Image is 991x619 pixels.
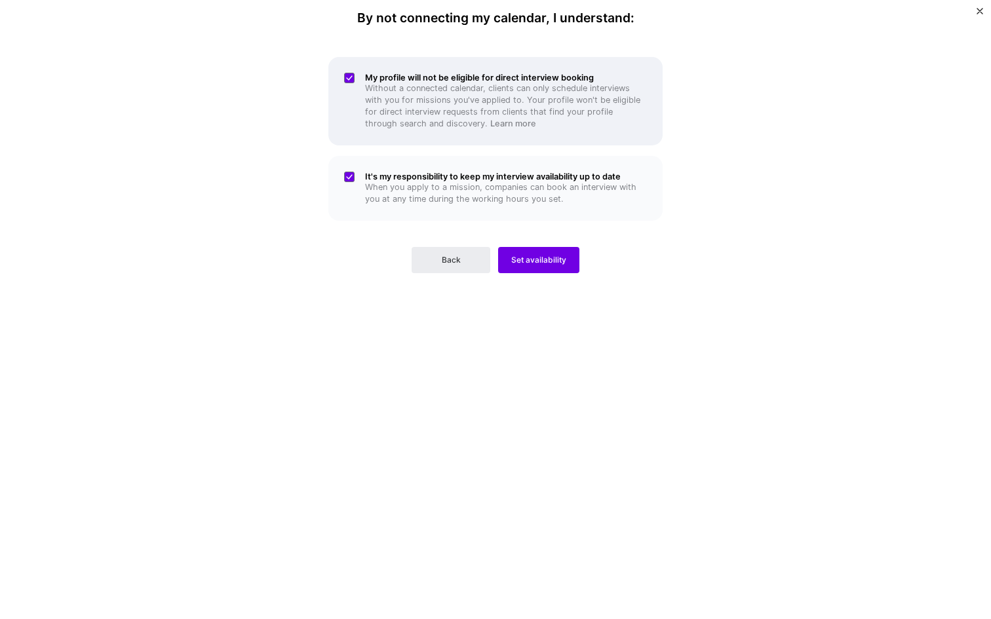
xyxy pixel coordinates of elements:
h5: It's my responsibility to keep my interview availability up to date [365,172,647,181]
button: Set availability [498,247,579,273]
p: When you apply to a mission, companies can book an interview with you at any time during the work... [365,181,647,205]
h5: My profile will not be eligible for direct interview booking [365,73,647,83]
span: Back [442,254,461,266]
a: Learn more [490,119,536,128]
h4: By not connecting my calendar, I understand: [357,10,634,26]
p: Without a connected calendar, clients can only schedule interviews with you for missions you've a... [365,83,647,130]
button: Close [977,8,983,22]
button: Back [412,247,490,273]
span: Set availability [511,254,566,266]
